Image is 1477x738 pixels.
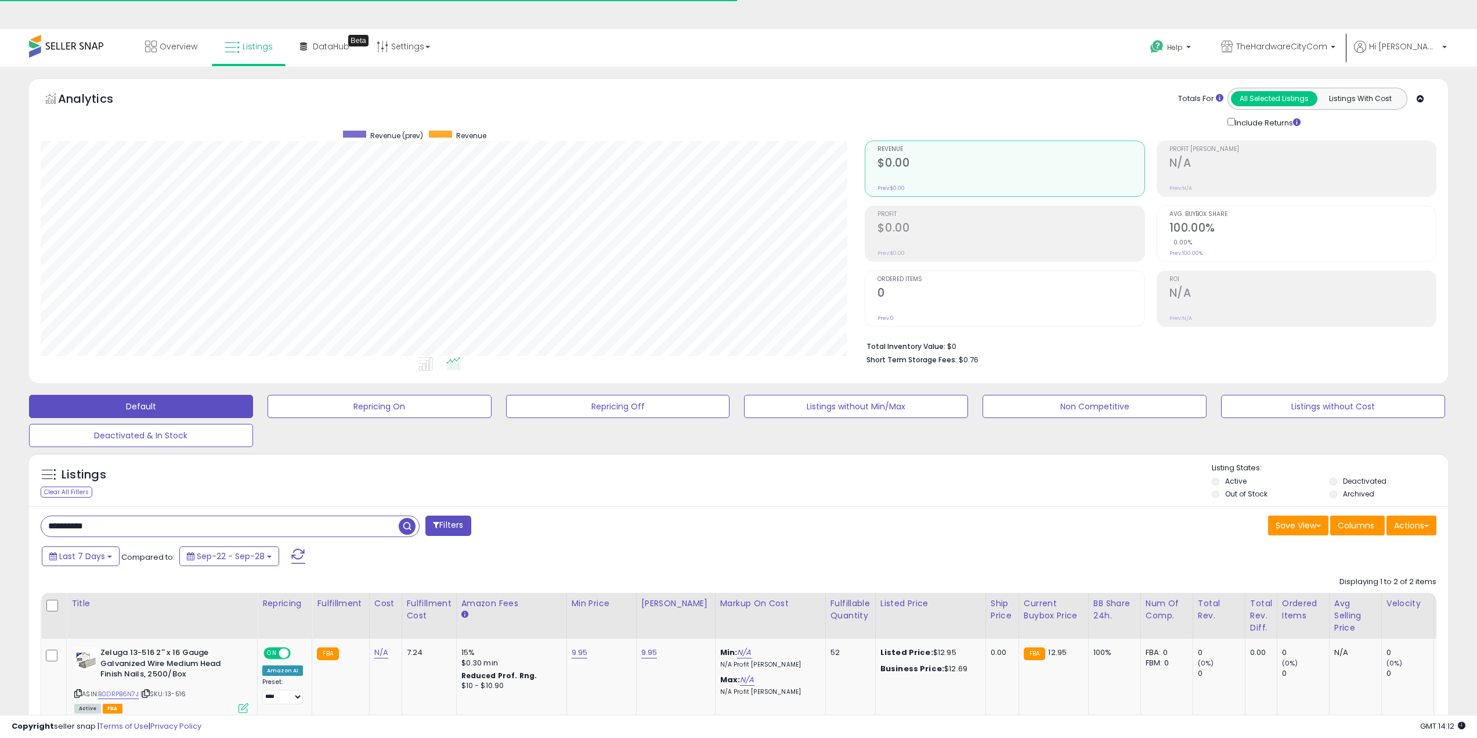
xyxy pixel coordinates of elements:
[1386,647,1433,658] div: 0
[291,29,358,64] a: DataHub
[12,721,201,732] div: seller snap | |
[1146,647,1184,658] div: FBA: 0
[1093,597,1136,622] div: BB Share 24h.
[744,395,968,418] button: Listings without Min/Max
[29,395,253,418] button: Default
[1141,31,1202,67] a: Help
[407,597,452,622] div: Fulfillment Cost
[1146,658,1184,668] div: FBM: 0
[866,341,945,351] b: Total Inventory Value:
[243,41,273,52] span: Listings
[1169,315,1192,322] small: Prev: N/A
[313,41,349,52] span: DataHub
[1343,489,1374,499] label: Archived
[877,211,1144,218] span: Profit
[1231,91,1317,106] button: All Selected Listings
[407,647,447,658] div: 7.24
[1150,39,1164,54] i: Get Help
[983,395,1207,418] button: Non Competitive
[1282,597,1324,622] div: Ordered Items
[1334,647,1373,658] div: N/A
[1169,250,1202,257] small: Prev: 100.00%
[268,395,492,418] button: Repricing On
[991,647,1010,658] div: 0.00
[374,647,388,658] a: N/A
[1198,658,1214,668] small: (0%)
[12,721,54,732] strong: Copyright
[461,681,558,691] div: $10 - $10.90
[959,354,978,365] span: $0.76
[1386,668,1433,679] div: 0
[1169,146,1436,153] span: Profit [PERSON_NAME]
[1282,647,1329,658] div: 0
[1250,597,1272,634] div: Total Rev. Diff.
[317,597,364,610] div: Fulfillment
[830,597,871,622] div: Fulfillable Quantity
[1250,647,1268,658] div: 0.00
[1169,286,1436,302] h2: N/A
[461,647,558,658] div: 15%
[1282,658,1298,668] small: (0%)
[1167,42,1183,52] span: Help
[1048,647,1067,658] span: 12.95
[1369,41,1439,52] span: Hi [PERSON_NAME]
[740,674,754,686] a: N/A
[830,647,866,658] div: 52
[641,597,710,610] div: [PERSON_NAME]
[1282,668,1329,679] div: 0
[71,597,252,610] div: Title
[572,647,588,658] a: 9.95
[1178,93,1223,105] div: Totals For
[720,661,817,669] p: N/A Profit [PERSON_NAME]
[877,315,894,322] small: Prev: 0
[41,487,92,498] div: Clear All Filters
[1024,647,1045,660] small: FBA
[461,658,558,668] div: $0.30 min
[1236,41,1327,52] span: TheHardwareCityCom
[641,647,658,658] a: 9.95
[1169,156,1436,172] h2: N/A
[1268,516,1328,535] button: Save View
[1198,597,1240,622] div: Total Rev.
[866,339,1428,352] li: $0
[262,678,303,704] div: Preset:
[348,35,369,46] div: Tooltip anchor
[1386,658,1403,668] small: (0%)
[880,664,977,674] div: $12.69
[1221,395,1445,418] button: Listings without Cost
[877,286,1144,302] h2: 0
[58,91,136,110] h5: Analytics
[1386,516,1436,535] button: Actions
[877,146,1144,153] span: Revenue
[506,395,730,418] button: Repricing Off
[461,671,537,681] b: Reduced Prof. Rng.
[262,665,303,676] div: Amazon AI
[1212,463,1448,474] p: Listing States:
[1169,211,1436,218] span: Avg. Buybox Share
[737,647,751,658] a: N/A
[1024,597,1084,622] div: Current Buybox Price
[140,689,186,699] span: | SKU: 13-516
[1169,276,1436,283] span: ROI
[880,597,981,610] div: Listed Price
[136,29,206,64] a: Overview
[265,649,279,658] span: ON
[715,593,825,639] th: The percentage added to the cost of goods (COGS) that forms the calculator for Min & Max prices.
[991,597,1014,622] div: Ship Price
[197,550,265,562] span: Sep-22 - Sep-28
[289,649,308,658] span: OFF
[1219,116,1315,129] div: Include Returns
[160,41,197,52] span: Overview
[720,647,738,658] b: Min:
[866,355,957,365] b: Short Term Storage Fees:
[42,546,120,566] button: Last 7 Days
[1386,597,1429,610] div: Velocity
[374,597,397,610] div: Cost
[1198,647,1245,658] div: 0
[877,221,1144,237] h2: $0.00
[877,276,1144,283] span: Ordered Items
[880,647,933,658] b: Listed Price:
[1354,41,1447,67] a: Hi [PERSON_NAME]
[1146,597,1188,622] div: Num of Comp.
[150,721,201,732] a: Privacy Policy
